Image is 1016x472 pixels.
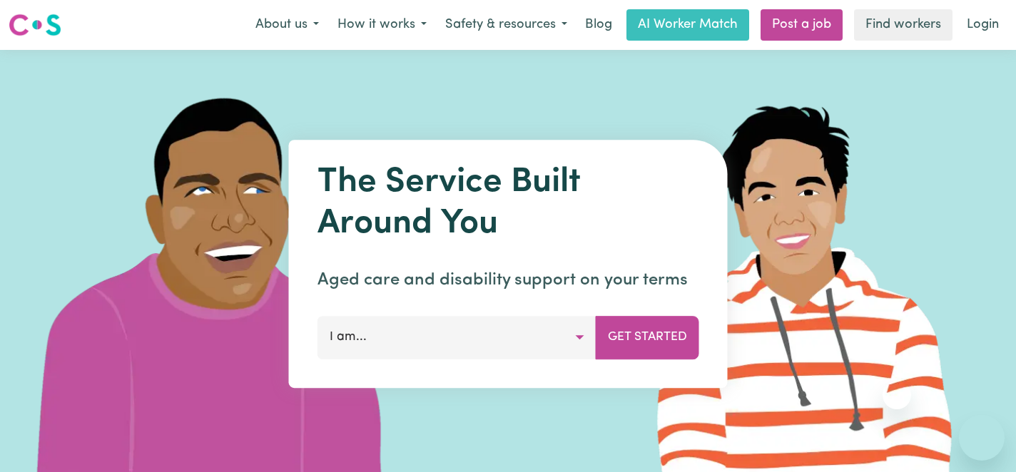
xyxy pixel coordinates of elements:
button: How it works [328,10,436,40]
a: Find workers [854,9,952,41]
button: I am... [317,316,596,359]
button: About us [246,10,328,40]
button: Get Started [596,316,699,359]
iframe: Close message [883,381,911,409]
iframe: Button to launch messaging window [959,415,1005,461]
a: Blog [576,9,621,41]
p: Aged care and disability support on your terms [317,267,699,293]
a: AI Worker Match [626,9,749,41]
a: Post a job [761,9,843,41]
a: Careseekers logo [9,9,61,41]
a: Login [958,9,1007,41]
img: Careseekers logo [9,12,61,38]
h1: The Service Built Around You [317,163,699,245]
button: Safety & resources [436,10,576,40]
